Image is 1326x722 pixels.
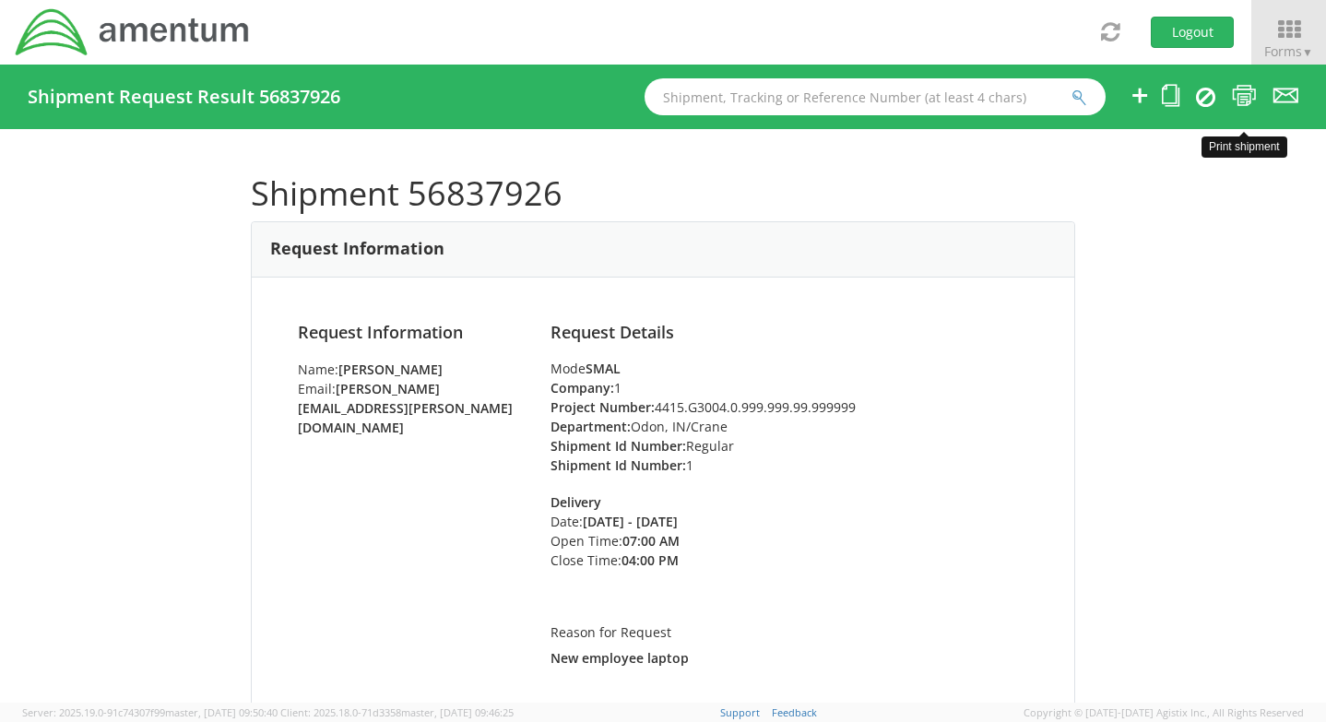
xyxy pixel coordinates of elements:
[280,705,514,719] span: Client: 2025.18.0-71d3358
[551,397,1028,417] li: 4415.G3004.0.999.999.99.999999
[270,240,444,258] h3: Request Information
[22,705,278,719] span: Server: 2025.19.0-91c74307f99
[1202,136,1287,158] div: Print shipment
[298,360,523,379] li: Name:
[165,705,278,719] span: master, [DATE] 09:50:40
[251,175,1075,212] h1: Shipment 56837926
[551,625,1028,639] h5: Reason for Request
[772,705,817,719] a: Feedback
[622,551,679,569] strong: 04:00 PM
[551,418,631,435] strong: Department:
[622,532,680,550] strong: 07:00 AM
[720,705,760,719] a: Support
[1024,705,1304,720] span: Copyright © [DATE]-[DATE] Agistix Inc., All Rights Reserved
[628,513,678,530] strong: - [DATE]
[401,705,514,719] span: master, [DATE] 09:46:25
[551,531,736,550] li: Open Time:
[551,456,1028,475] li: 1
[583,513,624,530] strong: [DATE]
[551,437,686,455] strong: Shipment Id Number:
[645,78,1106,115] input: Shipment, Tracking or Reference Number (at least 4 chars)
[551,649,689,667] strong: New employee laptop
[298,324,523,342] h4: Request Information
[14,6,252,58] img: dyn-intl-logo-049831509241104b2a82.png
[28,87,340,107] h4: Shipment Request Result 56837926
[551,379,614,397] strong: Company:
[298,379,523,437] li: Email:
[1302,44,1313,60] span: ▼
[1151,17,1234,48] button: Logout
[551,324,1028,342] h4: Request Details
[586,360,621,377] strong: SMAL
[338,361,443,378] strong: [PERSON_NAME]
[551,512,736,531] li: Date:
[551,493,601,511] strong: Delivery
[551,360,1028,378] div: Mode
[551,378,1028,397] li: 1
[551,417,1028,436] li: Odon, IN/Crane
[1264,42,1313,60] span: Forms
[551,398,655,416] strong: Project Number:
[551,456,686,474] strong: Shipment Id Number:
[551,550,736,570] li: Close Time:
[298,380,513,436] strong: [PERSON_NAME][EMAIL_ADDRESS][PERSON_NAME][DOMAIN_NAME]
[551,436,1028,456] li: Regular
